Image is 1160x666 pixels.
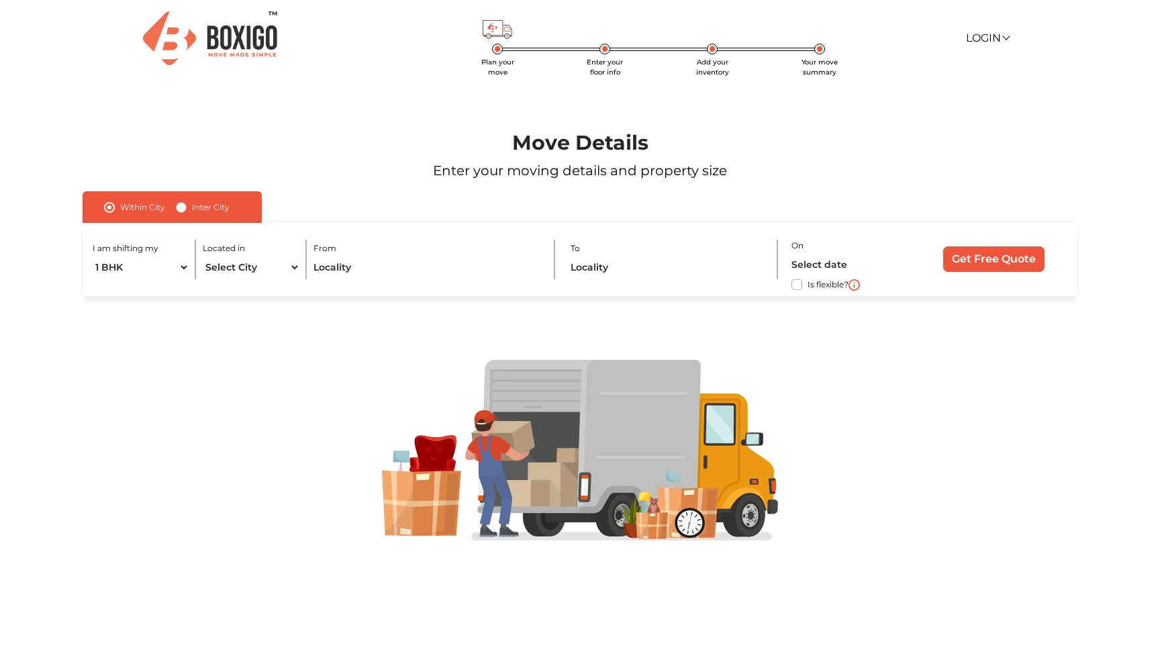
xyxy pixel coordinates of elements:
p: Enter your moving details and property size [46,160,1114,181]
label: Is flexible? [808,277,849,291]
input: Get Free Quote [943,246,1045,272]
input: Select date [791,253,906,277]
a: Login [966,32,1009,44]
label: I am shifting my [93,242,158,254]
input: Locality [313,256,541,279]
label: Located in [203,242,245,254]
label: Within City [120,199,165,216]
img: i [849,279,860,291]
img: Boxigo [143,11,277,64]
h1: Move Details [46,131,1114,155]
input: Locality [571,256,766,279]
span: Enter your floor info [587,58,623,77]
label: On [791,240,804,252]
label: From [313,242,336,254]
span: Add your inventory [696,58,729,77]
label: Inter City [192,199,230,216]
span: Plan your move [481,58,514,77]
label: To [571,242,580,254]
span: Your move summary [802,58,838,77]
